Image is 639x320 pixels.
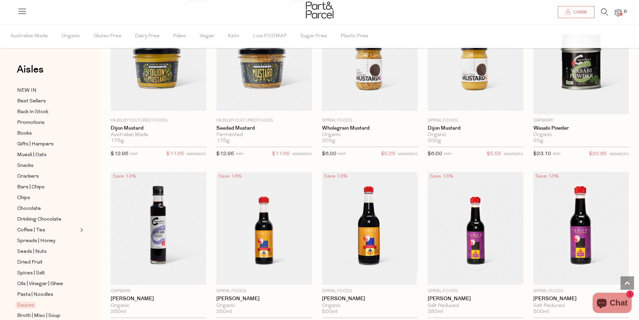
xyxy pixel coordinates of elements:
[428,172,523,285] img: Tamari
[591,293,634,315] inbox-online-store-chat: Shopify online store chat
[272,150,290,158] span: $11.65
[428,118,523,124] p: Spiral Foods
[17,280,78,288] a: Oils | Vinegar | Ghee
[166,150,184,158] span: $11.65
[17,162,34,170] span: Snacks
[306,2,333,18] img: Part&Parcel
[111,125,206,131] a: Dijon Mustard
[216,172,312,285] img: Tamari
[216,118,312,124] p: Hilbilby Cultured Foods
[17,183,78,191] a: Bars | Chips
[17,226,45,234] span: Coffee | Tea
[17,62,44,77] span: Aisles
[17,151,78,159] a: Muesli | Oats
[94,25,121,48] span: Gluten Free
[17,269,45,277] span: Spices | Salt
[533,125,629,131] a: Wasabi Powder
[17,129,78,138] a: Books
[17,216,61,224] span: Drinking Chocolate
[216,132,312,138] div: Fermented
[17,259,43,267] span: Dried Fruit
[17,87,37,95] span: NEW IN
[130,152,138,156] small: RRP
[187,152,206,156] small: MEMBERS
[322,172,350,181] div: Save 13%
[322,151,336,156] span: $6.00
[111,151,128,156] span: $12.95
[216,172,244,181] div: Save 13%
[111,118,206,124] p: Hilbilby Cultured Foods
[589,150,607,158] span: $20.85
[533,296,629,302] a: [PERSON_NAME]
[17,97,78,105] a: Best Sellers
[17,162,78,170] a: Snacks
[398,152,418,156] small: MEMBERS
[253,25,287,48] span: Low FODMAP
[322,296,418,302] a: [PERSON_NAME]
[17,291,53,299] span: Pasta | Noodles
[216,296,312,302] a: [PERSON_NAME]
[17,280,63,288] span: Oils | Vinegar | Ghee
[17,204,78,213] a: Chocolate
[533,151,551,156] span: $23.10
[533,172,629,285] img: Tamari
[17,290,78,299] a: Pasta | Noodles
[322,172,418,285] img: Tamari
[17,108,48,116] span: Back In Stock
[216,138,230,144] span: 175g
[111,288,206,294] p: Carwari
[428,138,441,144] span: 200g
[17,140,78,148] a: Gifts | Hampers
[428,172,455,181] div: Save 13%
[111,303,206,309] div: Organic
[17,130,32,138] span: Books
[173,25,186,48] span: Paleo
[533,118,629,124] p: Carwari
[428,296,523,302] a: [PERSON_NAME]
[111,172,206,285] img: Tamari
[444,152,451,156] small: RRP
[322,118,418,124] p: Spiral Foods
[322,125,418,131] a: Wholegrain Mustard
[322,303,418,309] div: Organic
[111,296,206,302] a: [PERSON_NAME]
[17,183,45,191] span: Bars | Chips
[15,302,36,309] span: Sauces
[533,138,543,144] span: 20g
[322,132,418,138] div: Organic
[17,64,44,81] a: Aisles
[216,303,312,309] div: Organic
[381,150,395,158] span: $5.25
[111,138,124,144] span: 175g
[17,172,78,181] a: Crackers
[428,151,442,156] span: $6.00
[228,25,239,48] span: Keto
[135,25,160,48] span: Dairy Free
[111,309,126,315] span: 250ml
[17,205,41,213] span: Chocolate
[17,215,78,224] a: Drinking Chocolate
[504,152,523,156] small: MEMBERS
[17,173,39,181] span: Crackers
[216,125,312,131] a: Seeded Mustard
[17,86,78,95] a: NEW IN
[111,132,206,138] div: Australian Made
[17,226,78,234] a: Coffee | Tea
[428,309,443,315] span: 250ml
[428,288,523,294] p: Spiral Foods
[553,152,561,156] small: RRP
[17,312,78,320] a: Broth | Miso | Soup
[17,140,54,148] span: Gifts | Hampers
[609,152,629,156] small: MEMBERS
[200,25,214,48] span: Vegan
[533,309,549,315] span: 500ml
[111,172,138,181] div: Save 13%
[17,237,78,245] a: Spreads | Honey
[428,125,523,131] a: Dijon Mustard
[17,194,30,202] span: Chips
[428,132,523,138] div: Organic
[533,172,561,181] div: Save 13%
[292,152,312,156] small: MEMBERS
[17,108,78,116] a: Back In Stock
[300,25,327,48] span: Sugar Free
